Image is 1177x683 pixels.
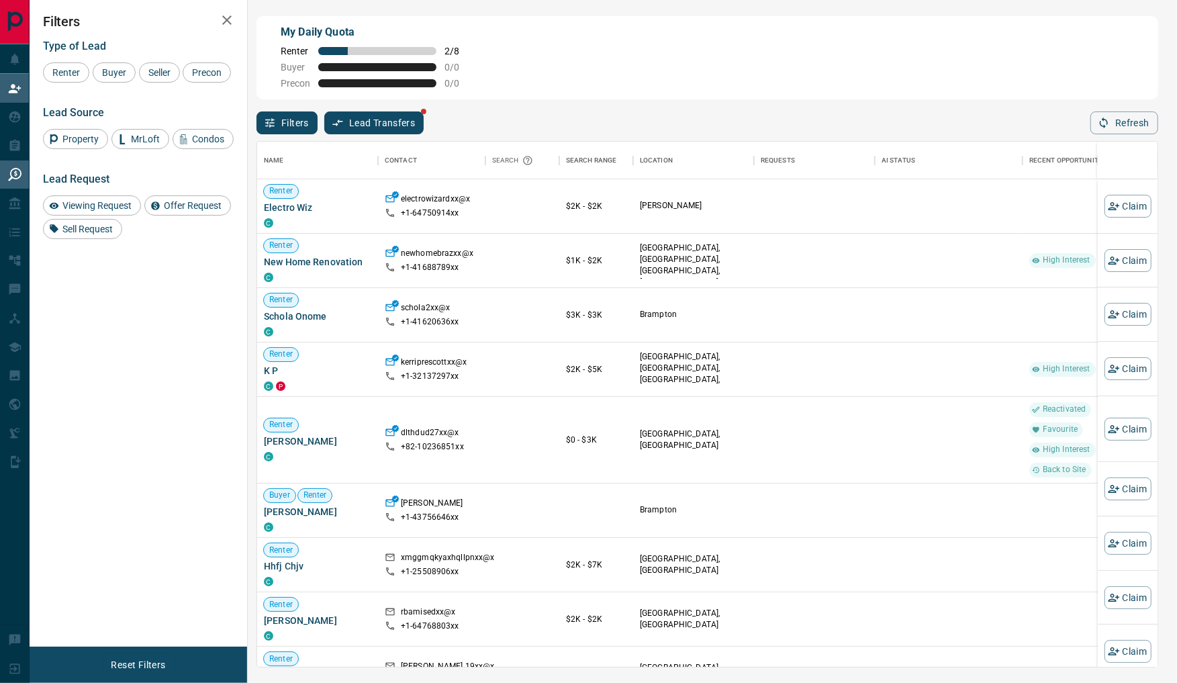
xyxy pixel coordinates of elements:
[566,363,626,375] p: $2K - $5K
[640,553,747,576] p: [GEOGRAPHIC_DATA], [GEOGRAPHIC_DATA]
[264,452,273,461] div: condos.ca
[264,419,298,430] span: Renter
[264,310,371,323] span: Schola Onome
[58,200,136,211] span: Viewing Request
[401,262,459,273] p: +1- 41688789xx
[281,62,310,73] span: Buyer
[401,427,459,441] p: dlthdud27xx@x
[264,653,298,665] span: Renter
[1037,404,1091,415] span: Reactivated
[640,142,673,179] div: Location
[633,142,754,179] div: Location
[1029,142,1128,179] div: Recent Opportunities (30d)
[1104,195,1151,218] button: Claim
[43,13,234,30] h2: Filters
[43,40,106,52] span: Type of Lead
[159,200,226,211] span: Offer Request
[276,381,285,391] div: property.ca
[264,201,371,214] span: Electro Wiz
[1023,142,1157,179] div: Recent Opportunities (30d)
[264,559,371,573] span: Hhfj Chjv
[93,62,136,83] div: Buyer
[264,522,273,532] div: condos.ca
[401,512,459,523] p: +1- 43756646xx
[264,142,284,179] div: Name
[298,490,332,501] span: Renter
[264,614,371,627] span: [PERSON_NAME]
[640,428,747,451] p: [GEOGRAPHIC_DATA], [GEOGRAPHIC_DATA]
[111,129,169,149] div: MrLoft
[264,240,298,251] span: Renter
[1104,640,1151,663] button: Claim
[183,62,231,83] div: Precon
[102,653,174,676] button: Reset Filters
[401,302,450,316] p: schola2xx@x
[401,552,495,566] p: xmggmqkyaxhqllpnxx@x
[1104,477,1151,500] button: Claim
[640,608,747,631] p: [GEOGRAPHIC_DATA], [GEOGRAPHIC_DATA]
[566,200,626,212] p: $2K - $2K
[1104,303,1151,326] button: Claim
[43,195,141,216] div: Viewing Request
[566,142,617,179] div: Search Range
[640,351,747,398] p: [GEOGRAPHIC_DATA], [GEOGRAPHIC_DATA], [GEOGRAPHIC_DATA], [GEOGRAPHIC_DATA]
[144,195,231,216] div: Offer Request
[566,255,626,267] p: $1K - $2K
[144,67,175,78] span: Seller
[256,111,318,134] button: Filters
[875,142,1023,179] div: AI Status
[97,67,131,78] span: Buyer
[48,67,85,78] span: Renter
[401,193,470,208] p: electrowizardxx@x
[401,606,456,621] p: rbamisedxx@x
[401,248,473,262] p: newhomebrazxx@x
[1037,444,1096,455] span: High Interest
[401,316,459,328] p: +1- 41620636xx
[640,309,747,320] p: Brampton
[264,545,298,556] span: Renter
[754,142,875,179] div: Requests
[378,142,485,179] div: Contact
[492,142,536,179] div: Search
[58,134,103,144] span: Property
[1104,418,1151,441] button: Claim
[401,661,495,675] p: [PERSON_NAME].19xx@x
[43,219,122,239] div: Sell Request
[640,242,747,300] p: [GEOGRAPHIC_DATA], [GEOGRAPHIC_DATA], [GEOGRAPHIC_DATA], [GEOGRAPHIC_DATA] | [GEOGRAPHIC_DATA]
[1037,255,1096,266] span: High Interest
[444,46,474,56] span: 2 / 8
[401,441,464,453] p: +82- 10236851xx
[264,599,298,610] span: Renter
[187,67,226,78] span: Precon
[566,309,626,321] p: $3K - $3K
[264,349,298,360] span: Renter
[257,142,378,179] div: Name
[281,46,310,56] span: Renter
[444,78,474,89] span: 0 / 0
[281,24,474,40] p: My Daily Quota
[1090,111,1158,134] button: Refresh
[1104,532,1151,555] button: Claim
[264,327,273,336] div: condos.ca
[1104,357,1151,380] button: Claim
[640,504,747,516] p: Brampton
[401,621,459,632] p: +1- 64768803xx
[401,371,459,382] p: +1- 32137297xx
[187,134,229,144] span: Condos
[566,434,626,446] p: $0 - $3K
[58,224,117,234] span: Sell Request
[264,631,273,641] div: condos.ca
[1104,249,1151,272] button: Claim
[281,78,310,89] span: Precon
[401,208,459,219] p: +1- 64750914xx
[126,134,164,144] span: MrLoft
[264,490,295,501] span: Buyer
[139,62,180,83] div: Seller
[43,173,109,185] span: Lead Request
[761,142,795,179] div: Requests
[264,218,273,228] div: condos.ca
[882,142,915,179] div: AI Status
[566,559,626,571] p: $2K - $7K
[43,129,108,149] div: Property
[640,200,747,212] p: [PERSON_NAME]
